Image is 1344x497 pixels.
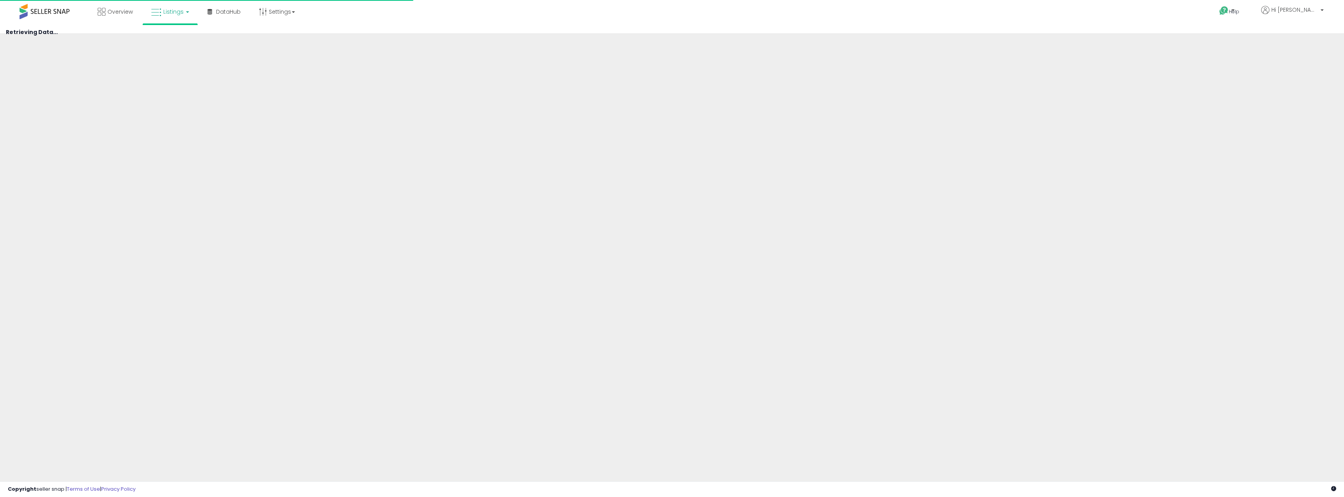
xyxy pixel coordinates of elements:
i: Get Help [1219,6,1229,16]
span: Hi [PERSON_NAME] [1271,6,1318,14]
span: Overview [107,8,133,16]
span: Help [1229,8,1239,15]
span: Listings [163,8,184,16]
span: DataHub [216,8,241,16]
a: Hi [PERSON_NAME] [1261,6,1324,23]
h4: Retrieving Data... [6,29,1338,35]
